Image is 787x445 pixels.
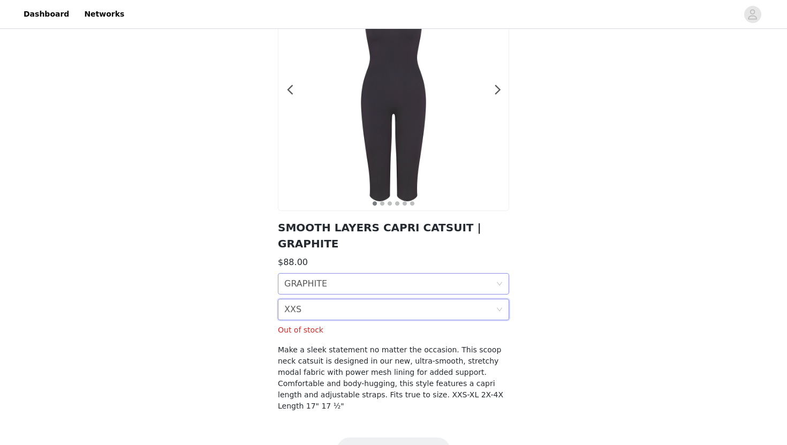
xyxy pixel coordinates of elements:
div: avatar [747,6,758,23]
div: GRAPHITE [284,274,327,294]
h3: $88.00 [278,256,509,269]
p: Out of stock [278,325,509,336]
i: icon: down [496,306,503,314]
button: 1 [372,201,377,206]
i: icon: down [496,281,503,288]
button: 5 [402,201,407,206]
button: 6 [410,201,415,206]
div: XXS [284,299,301,320]
button: 4 [395,201,400,206]
h4: Make a sleek statement no matter the occasion. This scoop neck catsuit is designed in our new, ul... [278,344,509,412]
h2: SMOOTH LAYERS CAPRI CATSUIT | GRAPHITE [278,220,509,252]
button: 3 [387,201,392,206]
a: Networks [78,2,131,26]
a: Dashboard [17,2,75,26]
button: 2 [380,201,385,206]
